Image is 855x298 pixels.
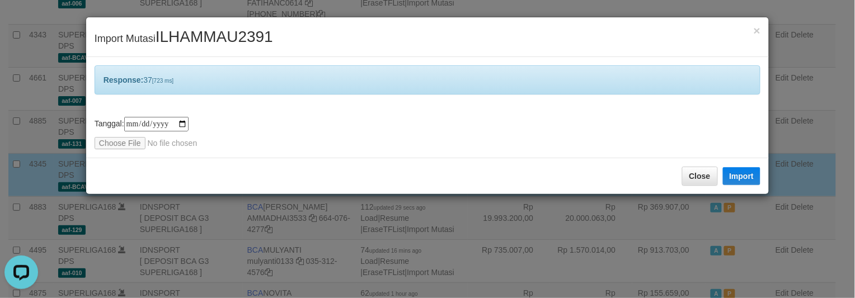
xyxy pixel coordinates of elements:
button: Import [723,167,761,185]
b: Response: [104,75,144,84]
button: Close [682,167,718,186]
button: Open LiveChat chat widget [4,4,38,38]
span: ILHAMMAU2391 [156,28,273,45]
span: × [754,24,760,37]
button: Close [754,25,760,36]
span: [723 ms] [152,78,173,84]
span: Import Mutasi [95,33,273,44]
div: 37 [95,65,760,94]
div: Tanggal: [95,117,760,149]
